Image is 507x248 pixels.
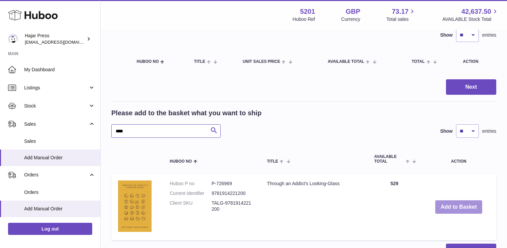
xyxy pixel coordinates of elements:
dt: Huboo P no [170,180,212,187]
span: AVAILABLE Total [374,155,404,163]
span: Listings [24,85,88,91]
span: Sales [24,138,95,144]
span: Stock [24,103,88,109]
a: Log out [8,223,92,235]
span: AVAILABLE Stock Total [442,16,499,23]
dd: P-726969 [212,180,253,187]
dd: 9781914221200 [212,190,253,197]
th: Action [421,148,496,170]
div: Action [463,59,490,64]
span: Orders [24,172,88,178]
label: Show [440,32,453,38]
span: Unit Sales Price [243,59,280,64]
h2: Please add to the basket what you want to ship [111,109,262,118]
img: editorial@hajarpress.com [8,34,18,44]
td: 529 [368,174,421,240]
label: Show [440,128,453,134]
div: Currency [341,16,360,23]
div: Huboo Ref [293,16,315,23]
dt: Current identifier [170,190,212,197]
span: Add Manual Order [24,206,95,212]
img: Through an Addict's Looking-Glass [118,180,152,232]
span: Title [267,159,278,164]
td: Through an Addict's Looking-Glass [260,174,368,240]
span: Title [194,59,205,64]
dd: TALG-9781914221200 [212,200,253,213]
strong: 5201 [300,7,315,16]
span: Huboo no [136,59,159,64]
span: My Dashboard [24,67,95,73]
a: 73.17 Total sales [386,7,416,23]
button: Add to Basket [435,200,482,214]
span: entries [482,32,496,38]
div: Hajar Press [25,33,85,45]
span: entries [482,128,496,134]
span: [EMAIL_ADDRESS][DOMAIN_NAME] [25,39,99,45]
dt: Client SKU [170,200,212,213]
button: Next [446,79,496,95]
span: Total sales [386,16,416,23]
span: Total [412,59,425,64]
span: Sales [24,121,88,127]
span: 73.17 [392,7,408,16]
span: 42,637.50 [461,7,491,16]
span: AVAILABLE Total [328,59,364,64]
a: 42,637.50 AVAILABLE Stock Total [442,7,499,23]
strong: GBP [346,7,360,16]
span: Huboo no [170,159,192,164]
span: Add Manual Order [24,155,95,161]
span: Orders [24,189,95,196]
